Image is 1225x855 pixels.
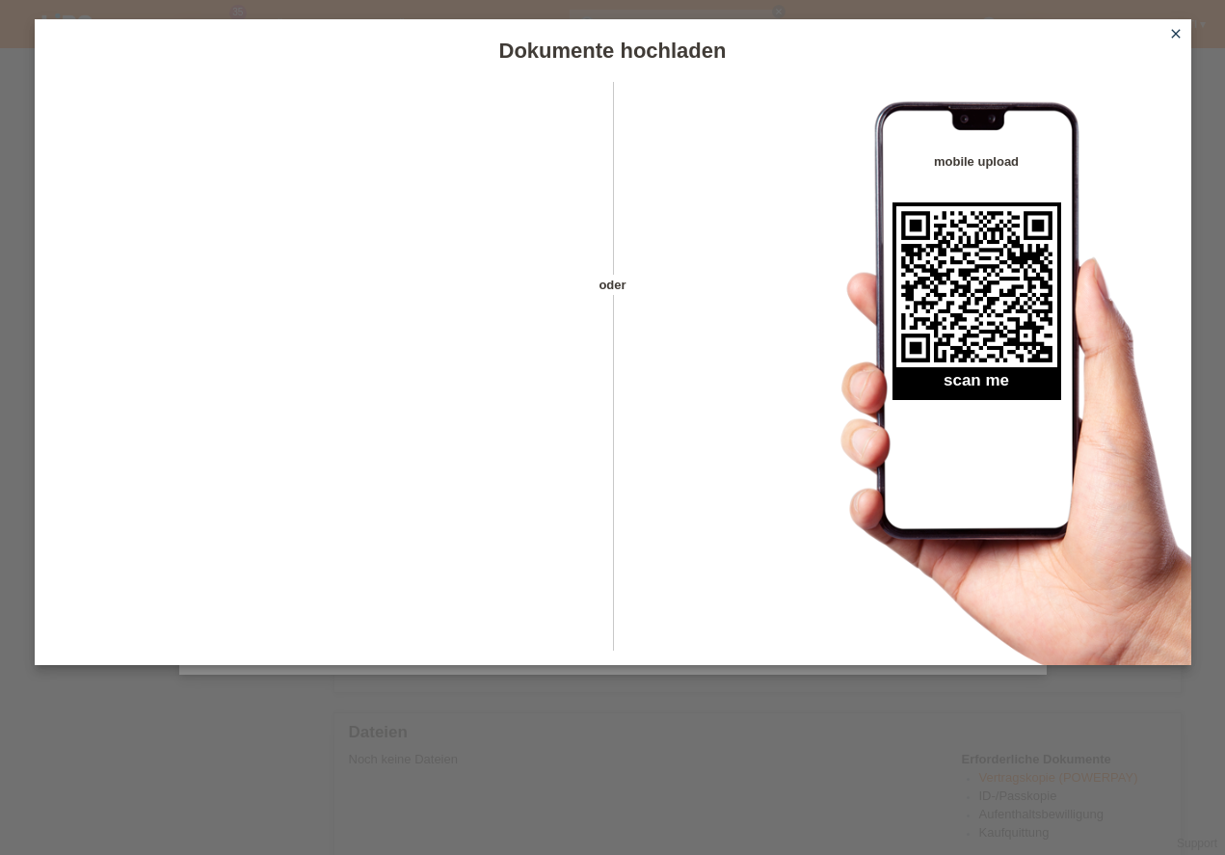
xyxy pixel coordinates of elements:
span: oder [579,275,647,295]
iframe: Upload [64,130,579,612]
h4: mobile upload [892,154,1061,169]
i: close [1168,26,1184,41]
h2: scan me [892,371,1061,400]
a: close [1163,24,1188,46]
h1: Dokumente hochladen [35,39,1191,63]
